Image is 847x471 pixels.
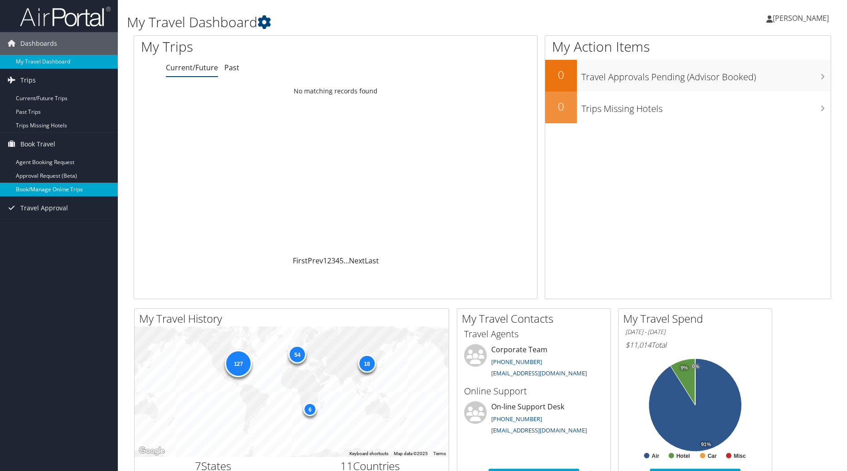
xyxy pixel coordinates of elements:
[20,197,68,219] span: Travel Approval
[491,415,542,423] a: [PHONE_NUMBER]
[464,385,604,398] h3: Online Support
[327,256,331,266] a: 2
[137,445,167,457] img: Google
[623,311,772,326] h2: My Travel Spend
[134,83,537,99] td: No matching records found
[303,402,317,416] div: 6
[335,256,339,266] a: 4
[308,256,323,266] a: Prev
[766,5,838,32] a: [PERSON_NAME]
[349,256,365,266] a: Next
[460,344,608,381] li: Corporate Team
[20,133,55,155] span: Book Travel
[734,453,746,459] text: Misc
[166,63,218,73] a: Current/Future
[323,256,327,266] a: 1
[707,453,716,459] text: Car
[127,13,601,32] h1: My Travel Dashboard
[288,345,306,363] div: 54
[545,67,577,83] h2: 0
[464,328,604,340] h3: Travel Agents
[394,451,428,456] span: Map data ©2025
[141,37,363,56] h1: My Trips
[545,60,831,92] a: 0Travel Approvals Pending (Advisor Booked)
[491,426,587,434] a: [EMAIL_ADDRESS][DOMAIN_NAME]
[365,256,379,266] a: Last
[681,365,688,370] tspan: 9%
[625,340,651,350] span: $11,014
[20,32,57,55] span: Dashboards
[545,37,831,56] h1: My Action Items
[625,340,765,350] h6: Total
[349,451,388,457] button: Keyboard shortcuts
[676,453,690,459] text: Hotel
[433,451,446,456] a: Terms (opens in new tab)
[773,13,829,23] span: [PERSON_NAME]
[460,401,608,438] li: On-line Support Desk
[491,369,587,377] a: [EMAIL_ADDRESS][DOMAIN_NAME]
[20,6,111,27] img: airportal-logo.png
[581,66,831,83] h3: Travel Approvals Pending (Advisor Booked)
[20,69,36,92] span: Trips
[225,350,252,377] div: 127
[339,256,344,266] a: 5
[224,63,239,73] a: Past
[701,442,711,447] tspan: 91%
[491,358,542,366] a: [PHONE_NUMBER]
[358,354,376,373] div: 18
[137,445,167,457] a: Open this area in Google Maps (opens a new window)
[344,256,349,266] span: …
[692,364,699,369] tspan: 0%
[581,98,831,115] h3: Trips Missing Hotels
[293,256,308,266] a: First
[545,99,577,114] h2: 0
[625,328,765,336] h6: [DATE] - [DATE]
[139,311,449,326] h2: My Travel History
[545,92,831,123] a: 0Trips Missing Hotels
[462,311,610,326] h2: My Travel Contacts
[331,256,335,266] a: 3
[652,453,659,459] text: Air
